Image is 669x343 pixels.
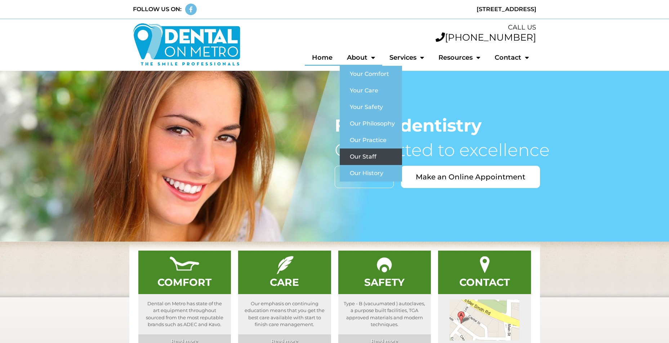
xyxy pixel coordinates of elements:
div: [STREET_ADDRESS] [338,5,536,14]
a: Make an Online Appointment [401,166,540,188]
p: Type - B (vacuumated ) autoclaves, a purpose built facilities, TGA approved materials and modern ... [338,294,431,334]
a: SAFETY [364,276,405,288]
a: Our Staff [340,148,402,165]
p: Our emphasis on continuing education means that you get the best care available with start to fin... [238,294,331,334]
ul: About [340,66,402,182]
a: Your Care [340,82,402,99]
a: Resources [431,49,487,66]
a: Home [305,49,340,66]
a: Services [335,166,394,188]
nav: Menu [248,49,536,66]
a: Our History [340,165,402,182]
span: Make an Online Appointment [416,173,525,180]
a: Your Comfort [340,66,402,82]
p: Dental on Metro has state of the art equipment throughout sourced from the most reputable brands ... [138,294,231,334]
a: [PHONE_NUMBER] [436,32,536,43]
a: Our Philosophy [340,115,402,132]
a: Your Safety [340,99,402,115]
a: Our Practice [340,132,402,148]
a: COMFORT [157,276,211,288]
a: About [340,49,382,66]
div: FOLLOW US ON: [133,5,182,14]
div: CALL US [248,23,536,32]
a: CARE [270,276,299,288]
a: Services [382,49,431,66]
a: Contact [487,49,536,66]
a: CONTACT [459,276,510,288]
